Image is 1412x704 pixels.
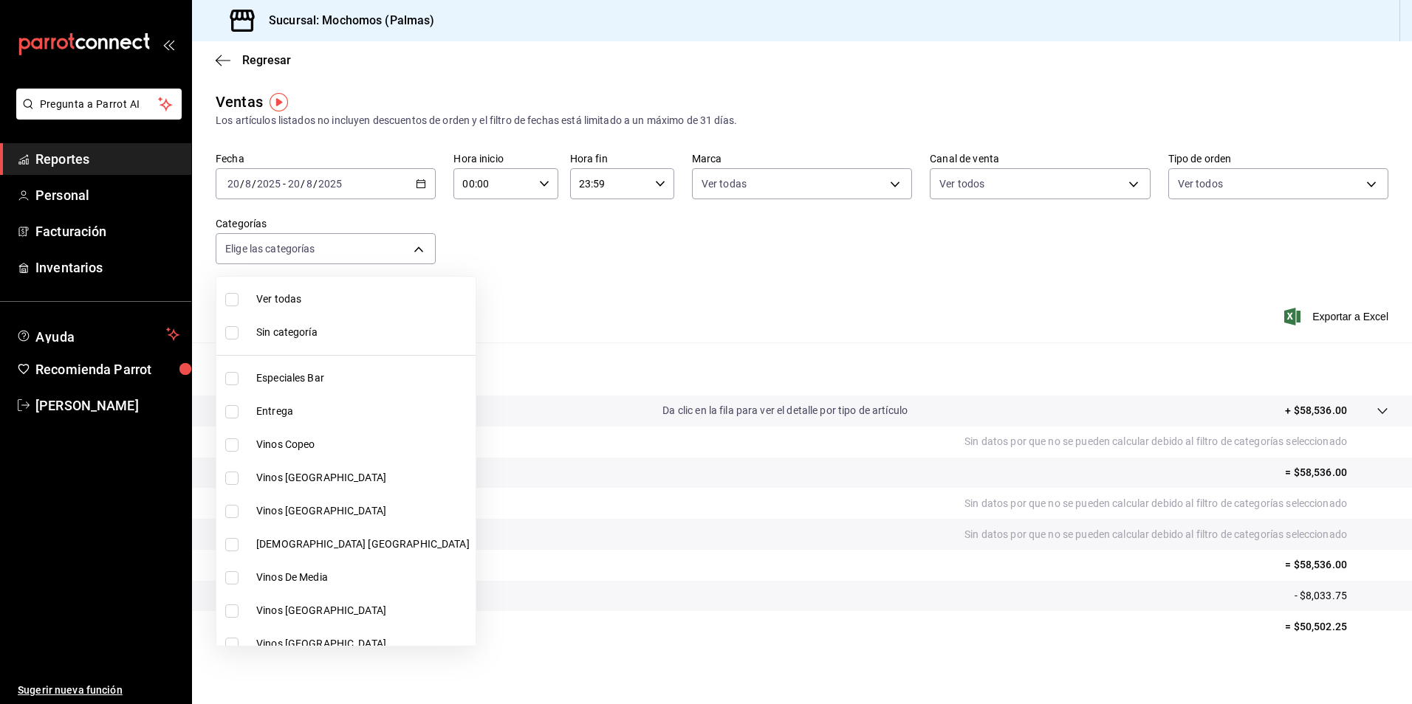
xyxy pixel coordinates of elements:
img: Marcador de información sobre herramientas [270,93,288,111]
span: Vinos De Media [256,570,470,585]
span: [DEMOGRAPHIC_DATA] [GEOGRAPHIC_DATA] [256,536,470,552]
span: Sin categoría [256,325,470,340]
span: Vinos [GEOGRAPHIC_DATA] [256,503,470,519]
span: Vinos [GEOGRAPHIC_DATA] [256,636,470,652]
span: Entrega [256,404,470,419]
span: Vinos [GEOGRAPHIC_DATA] [256,470,470,486]
span: Vinos [GEOGRAPHIC_DATA] [256,603,470,618]
span: Ver todas [256,291,470,307]
span: Especiales Bar [256,370,470,386]
span: Vinos Copeo [256,437,470,452]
